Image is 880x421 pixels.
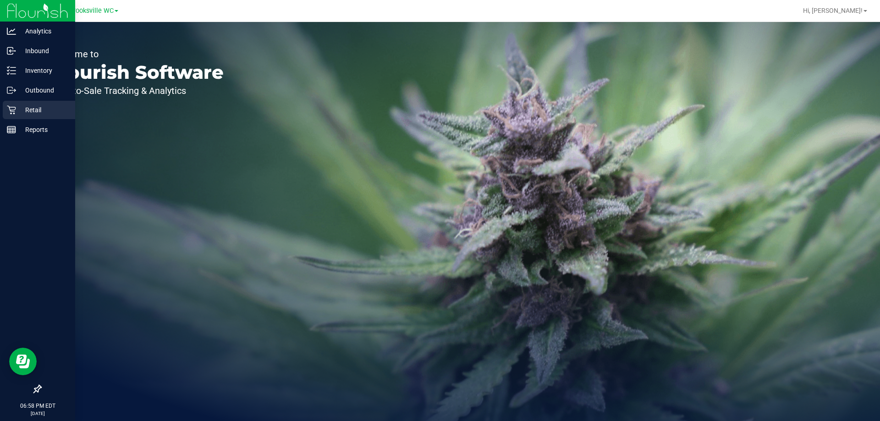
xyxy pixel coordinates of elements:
[7,125,16,134] inline-svg: Reports
[9,348,37,375] iframe: Resource center
[7,105,16,115] inline-svg: Retail
[7,46,16,55] inline-svg: Inbound
[49,49,224,59] p: Welcome to
[7,27,16,36] inline-svg: Analytics
[4,410,71,417] p: [DATE]
[4,402,71,410] p: 06:58 PM EDT
[803,7,863,14] span: Hi, [PERSON_NAME]!
[16,104,71,115] p: Retail
[49,86,224,95] p: Seed-to-Sale Tracking & Analytics
[16,85,71,96] p: Outbound
[49,63,224,82] p: Flourish Software
[7,86,16,95] inline-svg: Outbound
[16,26,71,37] p: Analytics
[16,124,71,135] p: Reports
[16,65,71,76] p: Inventory
[7,66,16,75] inline-svg: Inventory
[69,7,114,15] span: Brooksville WC
[16,45,71,56] p: Inbound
